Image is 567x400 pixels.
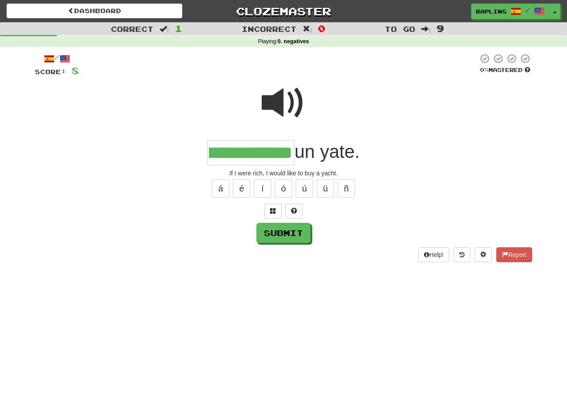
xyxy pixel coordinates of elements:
span: 9 [437,23,444,34]
button: ó [275,179,292,198]
span: To go [385,24,415,33]
button: Switch sentence to multiple choice alt+p [264,204,282,219]
button: é [233,179,250,198]
button: Report [496,247,532,262]
span: / [526,7,530,13]
span: 0 % [480,66,488,73]
span: un yate. [294,141,359,162]
div: / [35,53,79,64]
span: 1 [175,23,182,34]
button: Help! [418,247,449,262]
div: Mastered [478,66,532,74]
button: á [212,179,229,198]
span: rapling [476,7,506,15]
div: If I were rich, I would like to buy a yacht. [35,169,532,178]
button: Single letter hint - you only get 1 per sentence and score half the points! alt+h [285,204,303,219]
button: ú [296,179,313,198]
button: ü [317,179,334,198]
span: : [421,25,431,33]
a: Clozemaster [195,3,371,19]
span: Correct [111,24,154,33]
button: í [254,179,271,198]
span: 8 [72,65,79,76]
button: Round history (alt+y) [454,247,470,262]
button: ñ [338,179,355,198]
span: : [303,25,312,33]
span: : [160,25,169,33]
button: Submit [256,223,311,243]
span: Score: [35,68,66,75]
span: 0 [318,23,325,34]
strong: 0. negatives [277,38,309,44]
a: rapling / [471,3,550,19]
span: Incorrect [242,24,297,33]
a: Dashboard [7,3,182,18]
